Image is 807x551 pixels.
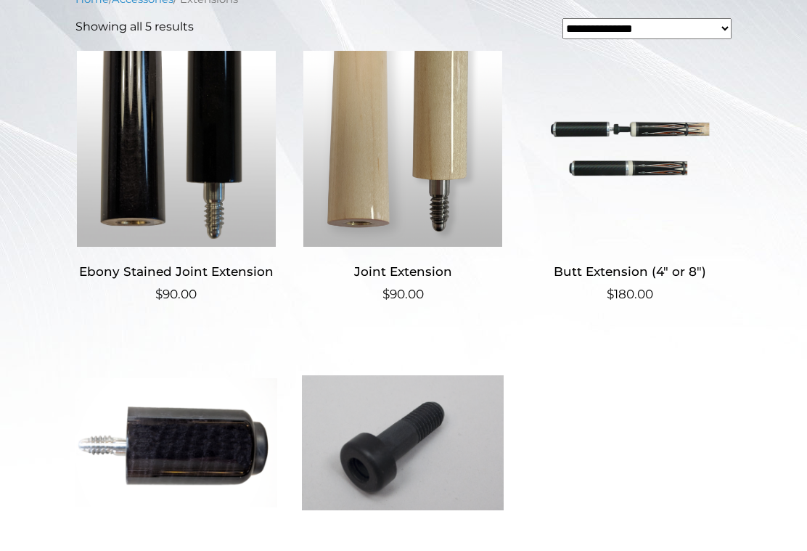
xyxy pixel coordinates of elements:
span: $ [382,287,390,301]
h2: Joint Extension [302,258,504,285]
a: Ebony Stained Joint Extension $90.00 [75,51,277,304]
img: Butt Extension (4" or 8") [529,51,731,247]
h2: Ebony Stained Joint Extension [75,258,277,285]
img: 2" Butt Extension [75,345,277,541]
select: Shop order [562,18,732,39]
a: Butt Extension (4″ or 8″) $180.00 [529,51,731,304]
span: $ [155,287,163,301]
a: Joint Extension $90.00 [302,51,504,304]
img: Butt Extension Plug [302,345,504,541]
bdi: 90.00 [382,287,424,301]
bdi: 180.00 [607,287,653,301]
p: Showing all 5 results [75,18,194,36]
span: $ [607,287,614,301]
img: Joint Extension [302,51,504,247]
bdi: 90.00 [155,287,197,301]
h2: Butt Extension (4″ or 8″) [529,258,731,285]
img: Ebony Stained Joint Extension [75,51,277,247]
